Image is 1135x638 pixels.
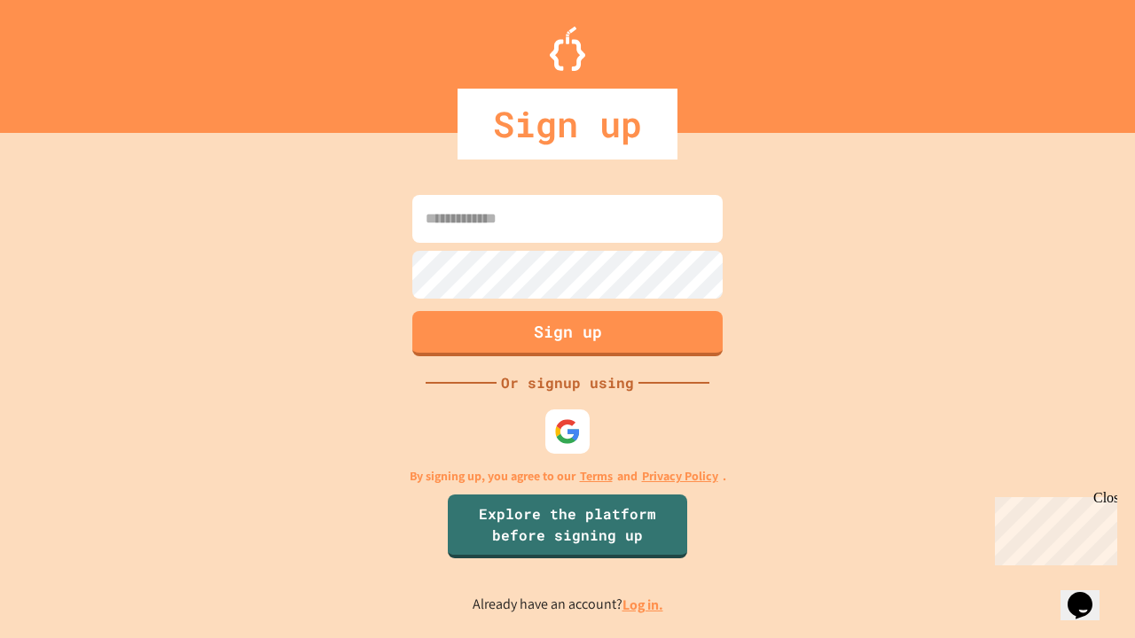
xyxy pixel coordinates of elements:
[580,467,613,486] a: Terms
[7,7,122,113] div: Chat with us now!Close
[458,89,677,159] div: Sign up
[988,490,1117,565] iframe: chat widget
[554,418,581,445] img: google-icon.svg
[1061,567,1117,620] iframe: chat widget
[622,595,663,614] a: Log in.
[642,467,718,486] a: Privacy Policy
[448,494,687,558] a: Explore the platform before signing up
[497,372,638,393] div: Or signup using
[410,467,726,486] p: By signing up, you agree to our and .
[550,27,585,71] img: Logo.svg
[473,594,663,616] p: Already have an account?
[412,311,723,356] button: Sign up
